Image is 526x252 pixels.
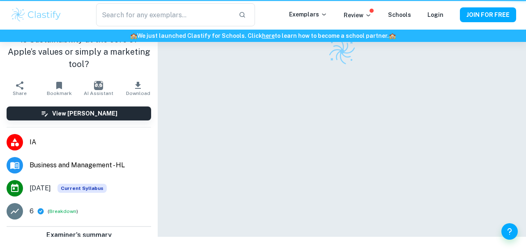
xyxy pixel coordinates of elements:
[57,184,107,193] span: Current Syllabus
[52,109,117,118] h6: View [PERSON_NAME]
[460,7,516,22] button: JOIN FOR FREE
[79,77,118,100] button: AI Assistant
[30,137,151,147] span: IA
[30,160,151,170] span: Business and Management - HL
[389,32,396,39] span: 🏫
[96,3,232,26] input: Search for any exemplars...
[39,77,79,100] button: Bookmark
[388,12,411,18] a: Schools
[427,12,443,18] a: Login
[501,223,518,240] button: Help and Feedback
[49,208,76,215] button: Breakdown
[10,7,62,23] img: Clastify logo
[262,32,275,39] a: here
[47,90,72,96] span: Bookmark
[84,90,113,96] span: AI Assistant
[94,81,103,90] img: AI Assistant
[57,184,107,193] div: This exemplar is based on the current syllabus. Feel free to refer to it for inspiration/ideas wh...
[328,37,356,66] img: Clastify logo
[118,77,158,100] button: Download
[130,32,137,39] span: 🏫
[48,208,78,215] span: ( )
[7,106,151,120] button: View [PERSON_NAME]
[126,90,150,96] span: Download
[30,183,51,193] span: [DATE]
[13,90,27,96] span: Share
[289,10,327,19] p: Exemplars
[7,33,151,70] h1: Is Sustainability at the core of Apple’s values or simply a marketing tool?
[344,11,372,20] p: Review
[2,31,524,40] h6: We just launched Clastify for Schools. Click to learn how to become a school partner.
[30,206,34,216] p: 6
[3,230,154,240] h6: Examiner's summary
